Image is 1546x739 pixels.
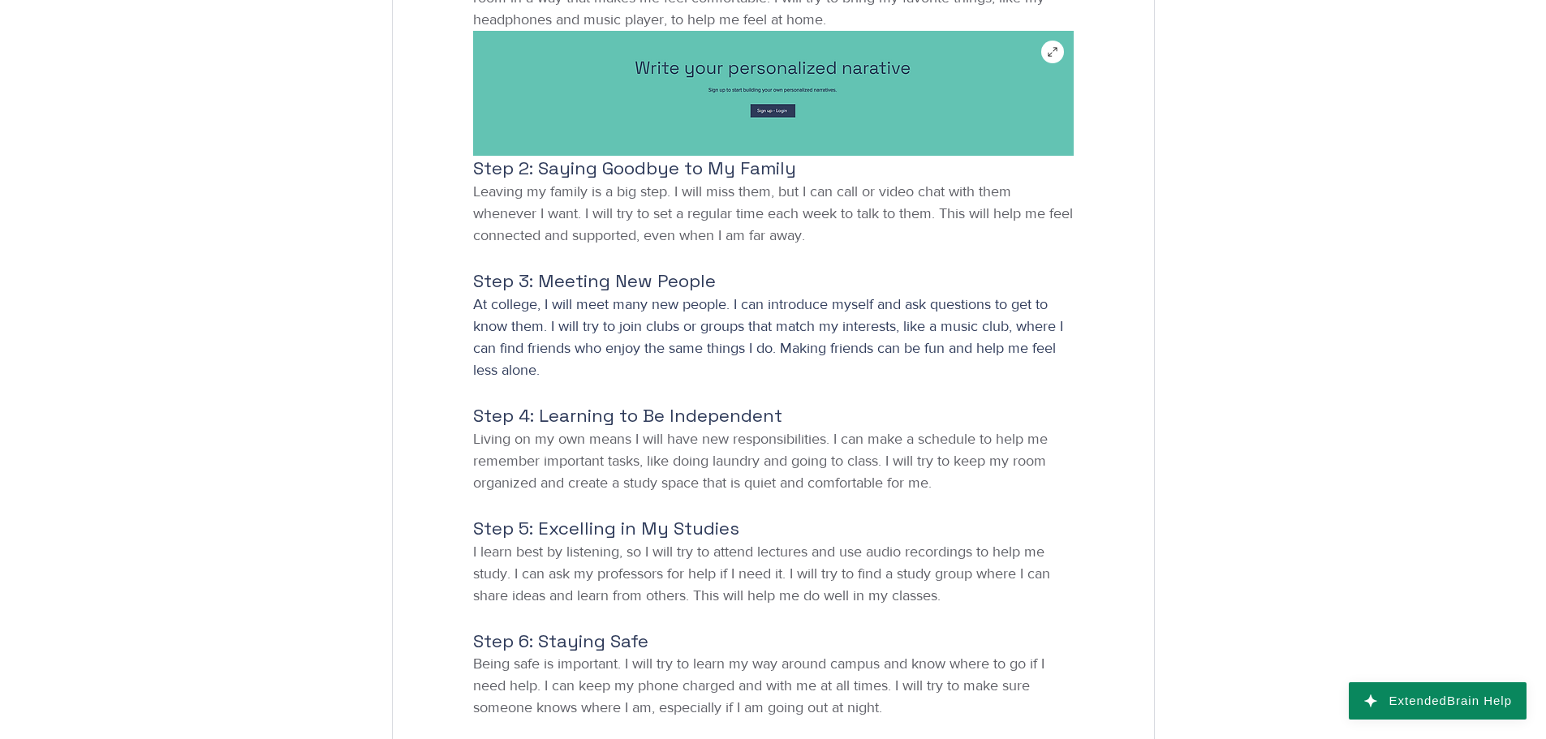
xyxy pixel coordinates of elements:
[473,157,796,179] span: Step 2: Saying Goodbye to My Family
[1041,41,1064,63] button: Expand image
[1349,682,1527,720] button: ExtendedBrain Help
[473,655,1049,715] span: Being safe is important. I will try to learn my way around campus and know where to go if I need ...
[473,183,1077,243] span: Leaving my family is a big step. I will miss them, but I can call or video chat with them wheneve...
[473,31,1074,157] img: ree
[473,544,1054,604] span: I learn best by listening, so I will try to attend lectures and use audio recordings to help me s...
[473,517,739,539] span: Step 5: Excelling in My Studies
[473,269,716,292] span: Step 3: Meeting New People
[473,629,648,652] span: Step 6: Staying Safe
[473,404,782,427] span: Step 4: Learning to Be Independent
[473,31,1074,157] a: reeExpand image
[473,296,1067,378] span: At college, I will meet many new people. I can introduce myself and ask questions to get to know ...
[473,431,1052,491] span: Living on my own means I will have new responsibilities. I can make a schedule to help me remembe...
